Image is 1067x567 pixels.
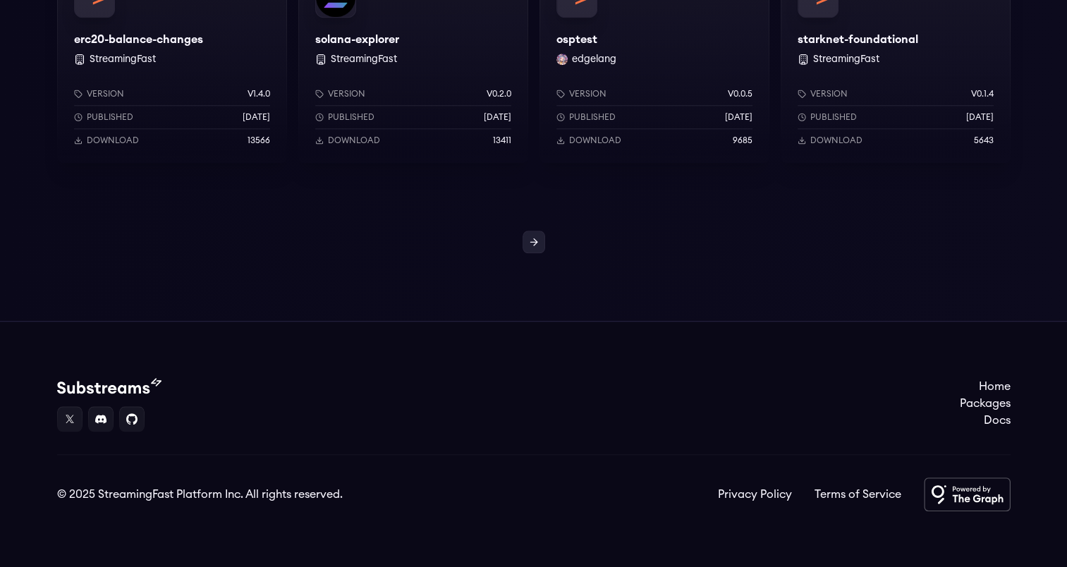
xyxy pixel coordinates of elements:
[974,135,994,146] p: 5643
[725,111,752,123] p: [DATE]
[813,52,879,66] button: StreamingFast
[572,52,616,66] button: edgelang
[728,88,752,99] p: v0.0.5
[569,135,621,146] p: Download
[493,135,511,146] p: 13411
[569,88,606,99] p: Version
[733,135,752,146] p: 9685
[960,378,1011,395] a: Home
[248,88,270,99] p: v1.4.0
[328,111,374,123] p: Published
[87,88,124,99] p: Version
[87,111,133,123] p: Published
[328,135,380,146] p: Download
[90,52,156,66] button: StreamingFast
[966,111,994,123] p: [DATE]
[810,88,848,99] p: Version
[569,111,616,123] p: Published
[248,135,270,146] p: 13566
[810,111,857,123] p: Published
[960,395,1011,412] a: Packages
[924,477,1011,511] img: Powered by The Graph
[331,52,397,66] button: StreamingFast
[87,135,139,146] p: Download
[57,378,161,395] img: Substream's logo
[57,486,343,503] div: © 2025 StreamingFast Platform Inc. All rights reserved.
[810,135,862,146] p: Download
[960,412,1011,429] a: Docs
[487,88,511,99] p: v0.2.0
[243,111,270,123] p: [DATE]
[484,111,511,123] p: [DATE]
[328,88,365,99] p: Version
[971,88,994,99] p: v0.1.4
[815,486,901,503] a: Terms of Service
[718,486,792,503] a: Privacy Policy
